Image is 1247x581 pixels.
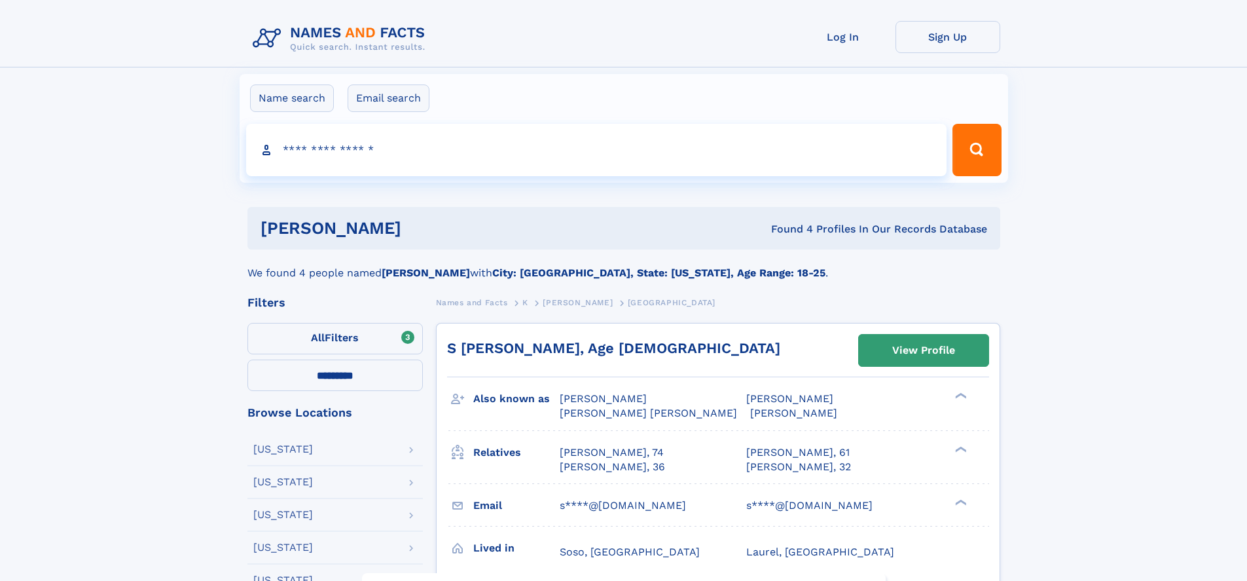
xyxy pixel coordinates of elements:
div: Filters [247,297,423,309]
b: [PERSON_NAME] [382,267,470,279]
h3: Also known as [473,388,560,410]
a: S [PERSON_NAME], Age [DEMOGRAPHIC_DATA] [447,340,780,356]
label: Name search [250,84,334,112]
h3: Relatives [473,441,560,464]
b: City: [GEOGRAPHIC_DATA], State: [US_STATE], Age Range: 18-25 [492,267,825,279]
a: Names and Facts [436,294,508,310]
span: [PERSON_NAME] [750,407,837,419]
span: All [311,331,325,344]
a: [PERSON_NAME] [543,294,613,310]
label: Filters [247,323,423,354]
span: [PERSON_NAME] [560,392,647,405]
div: ❯ [952,498,967,506]
a: [PERSON_NAME], 74 [560,445,664,460]
div: Found 4 Profiles In Our Records Database [586,222,987,236]
div: [US_STATE] [253,510,313,520]
div: [US_STATE] [253,542,313,553]
span: [PERSON_NAME] [746,392,833,405]
div: Browse Locations [247,407,423,419]
button: Search Button [952,124,1001,176]
div: ❯ [952,392,967,400]
div: View Profile [892,335,955,365]
span: [PERSON_NAME] [PERSON_NAME] [560,407,737,419]
div: [US_STATE] [253,477,313,487]
a: View Profile [859,335,988,366]
h1: [PERSON_NAME] [261,220,587,236]
label: Email search [348,84,429,112]
img: Logo Names and Facts [247,21,436,56]
span: Soso, [GEOGRAPHIC_DATA] [560,546,700,558]
h3: Lived in [473,537,560,559]
span: K [522,298,528,307]
span: Laurel, [GEOGRAPHIC_DATA] [746,546,894,558]
a: Sign Up [895,21,1000,53]
div: ❯ [952,445,967,453]
span: [PERSON_NAME] [543,298,613,307]
a: [PERSON_NAME], 32 [746,460,851,474]
span: [GEOGRAPHIC_DATA] [628,298,715,307]
a: Log In [791,21,895,53]
a: K [522,294,528,310]
a: [PERSON_NAME], 36 [560,460,665,474]
a: [PERSON_NAME], 61 [746,445,850,460]
h3: Email [473,495,560,517]
div: [US_STATE] [253,444,313,455]
div: We found 4 people named with . [247,250,1000,281]
input: search input [246,124,947,176]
